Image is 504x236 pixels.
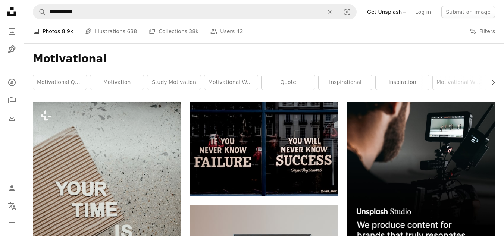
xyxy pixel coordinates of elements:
[33,5,46,19] button: Search Unsplash
[147,75,201,90] a: study motivation
[376,75,429,90] a: inspiration
[4,181,19,196] a: Log in / Sign up
[85,19,137,43] a: Illustrations 638
[127,27,137,35] span: 638
[319,75,372,90] a: inspirational
[4,217,19,232] button: Menu
[433,75,486,90] a: motivational wallpapers
[189,27,198,35] span: 38k
[4,111,19,126] a: Download History
[338,5,356,19] button: Visual search
[322,5,338,19] button: Clear
[190,102,338,196] img: text
[149,19,198,43] a: Collections 38k
[363,6,411,18] a: Get Unsplash+
[441,6,495,18] button: Submit an image
[411,6,435,18] a: Log in
[237,27,243,35] span: 42
[4,75,19,90] a: Explore
[4,24,19,39] a: Photos
[190,146,338,152] a: text
[4,42,19,57] a: Illustrations
[33,52,495,66] h1: Motivational
[90,75,144,90] a: motivation
[262,75,315,90] a: quote
[33,210,181,216] a: a piece of cardboard with the words your time is now written on it
[33,75,87,90] a: motivational quotes
[470,19,495,43] button: Filters
[486,75,495,90] button: scroll list to the right
[204,75,258,90] a: motivational wallpaper
[210,19,243,43] a: Users 42
[4,199,19,214] button: Language
[33,4,357,19] form: Find visuals sitewide
[4,93,19,108] a: Collections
